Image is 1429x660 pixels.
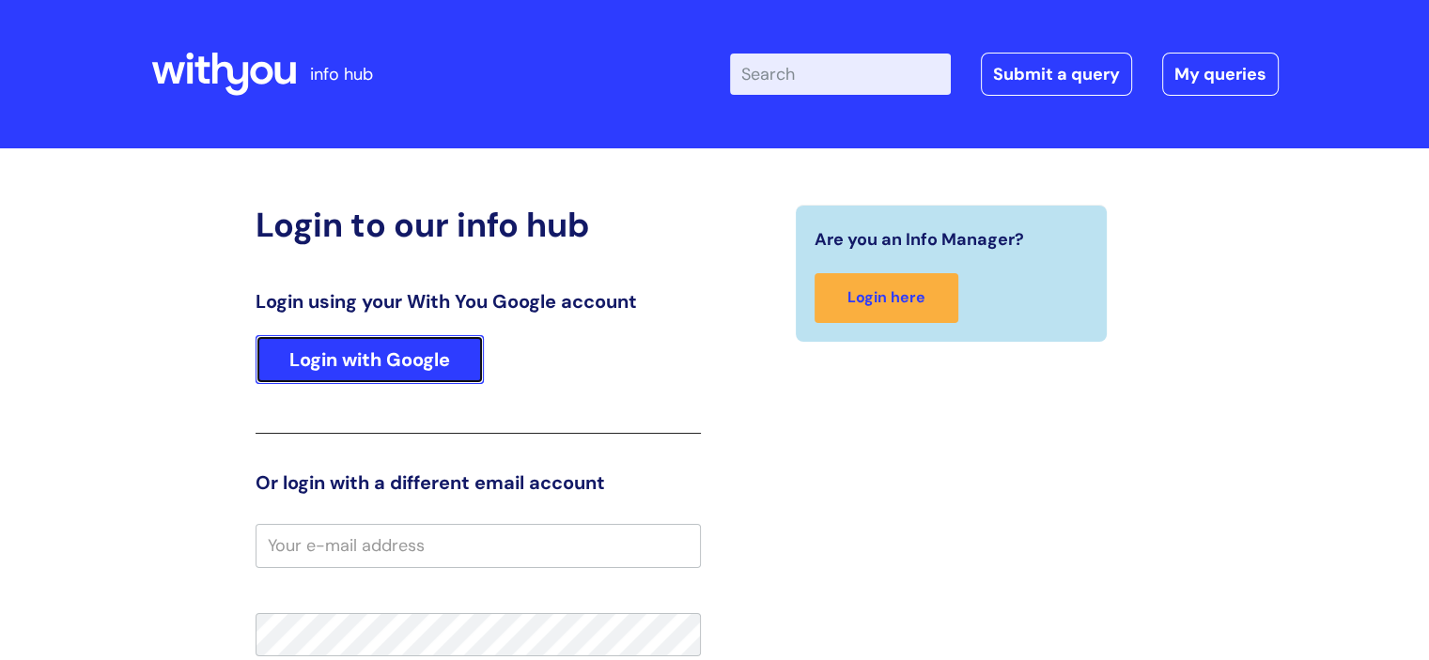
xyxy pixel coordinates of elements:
[981,53,1132,96] a: Submit a query
[815,224,1024,254] span: Are you an Info Manager?
[256,471,701,494] h3: Or login with a different email account
[256,335,484,384] a: Login with Google
[256,524,701,567] input: Your e-mail address
[1162,53,1279,96] a: My queries
[310,59,373,89] p: info hub
[256,290,701,313] h3: Login using your With You Google account
[256,205,701,245] h2: Login to our info hub
[730,54,951,95] input: Search
[815,273,958,323] a: Login here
